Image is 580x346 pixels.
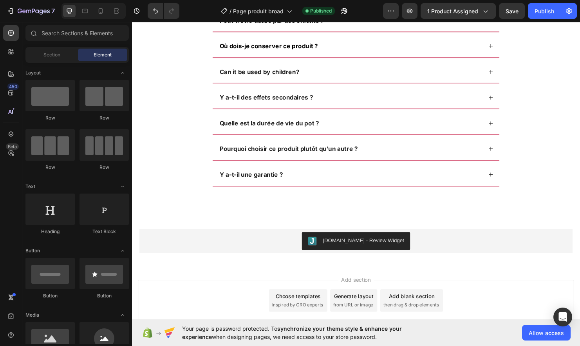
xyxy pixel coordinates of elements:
[25,114,75,121] div: Row
[25,292,75,299] div: Button
[3,3,58,19] button: 7
[522,325,571,341] button: Allow access
[233,7,284,15] span: Page produit broad
[506,8,519,14] span: Save
[25,25,129,41] input: Search Sections & Elements
[200,226,285,234] div: [DOMAIN_NAME] - Review Widget
[80,164,129,171] div: Row
[421,3,496,19] button: 1 product assigned
[211,294,253,301] span: from URL or image
[80,292,129,299] div: Button
[151,284,198,292] div: Choose templates
[6,143,19,150] div: Beta
[25,247,40,254] span: Button
[264,294,322,301] span: then drag & drop elements
[184,226,194,235] img: Judgeme.png
[25,164,75,171] div: Row
[116,245,129,257] span: Toggle open
[147,294,201,301] span: inspired by CRO experts
[80,114,129,121] div: Row
[25,69,41,76] span: Layout
[51,6,55,16] p: 7
[94,51,112,58] span: Element
[310,7,332,14] span: Published
[116,67,129,79] span: Toggle open
[148,3,179,19] div: Undo/Redo
[25,228,75,235] div: Heading
[7,83,19,90] div: 450
[529,329,564,337] span: Allow access
[182,325,402,340] span: synchronize your theme style & enhance your experience
[25,312,39,319] span: Media
[217,267,254,275] span: Add section
[212,284,253,292] div: Generate layout
[178,221,292,240] button: Judge.me - Review Widget
[229,7,231,15] span: /
[553,308,572,326] div: Open Intercom Messenger
[43,51,60,58] span: Section
[535,7,554,15] div: Publish
[528,3,561,19] button: Publish
[269,284,317,292] div: Add blank section
[182,324,432,341] span: Your page is password protected. To when designing pages, we need access to your store password.
[116,309,129,321] span: Toggle open
[25,183,35,190] span: Text
[80,228,129,235] div: Text Block
[132,21,580,320] iframe: Design area
[116,180,129,193] span: Toggle open
[499,3,525,19] button: Save
[427,7,478,15] span: 1 product assigned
